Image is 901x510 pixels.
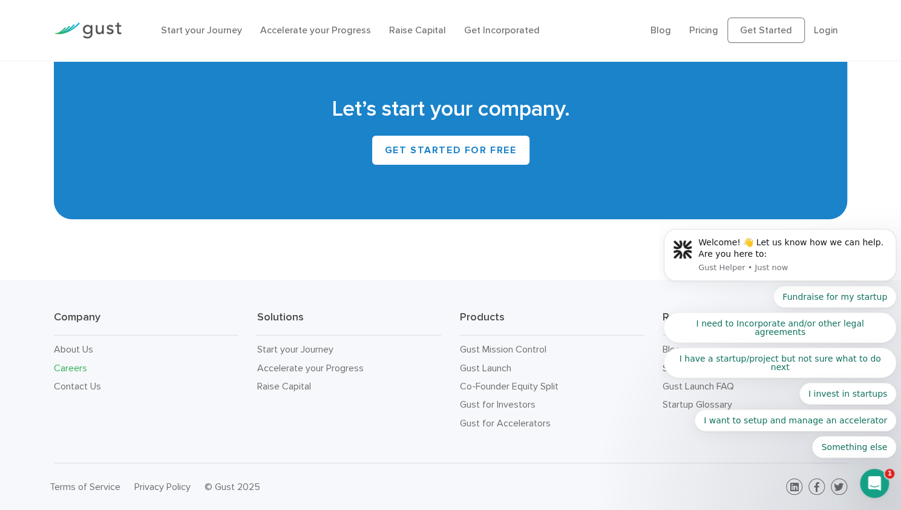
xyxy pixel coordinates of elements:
iframe: Chat Widget [700,379,901,510]
a: Gust Launch [459,362,511,374]
a: Accelerate your Progress [257,362,363,374]
a: Get Incorporated [464,24,539,36]
a: Get Started for Free [372,136,529,165]
iframe: Intercom notifications message [659,78,901,477]
a: Accelerate your Progress [260,24,370,36]
h3: Solutions [257,310,441,336]
a: Co-Founder Equity Split [459,380,558,392]
div: © Gust 2025 [204,479,441,495]
a: Pricing [689,24,718,36]
a: Gust for Accelerators [459,417,550,429]
a: Terms of Service [50,481,120,492]
h3: Company [54,310,238,336]
a: About Us [54,343,93,355]
a: Raise Capital [257,380,310,392]
a: Privacy Policy [134,481,190,492]
a: Start your Journey [160,24,241,36]
a: Gust Mission Control [459,343,546,355]
a: Login [814,24,838,36]
h2: Let’s start your company. [72,94,828,124]
a: Get Started [727,18,805,43]
a: Blog [650,24,671,36]
a: Raise Capital [388,24,445,36]
a: Contact Us [54,380,101,392]
h3: Products [459,310,644,336]
a: Gust for Investors [459,399,535,410]
img: Gust Logo [54,22,122,39]
a: Careers [54,362,87,374]
a: Start your Journey [257,343,333,355]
